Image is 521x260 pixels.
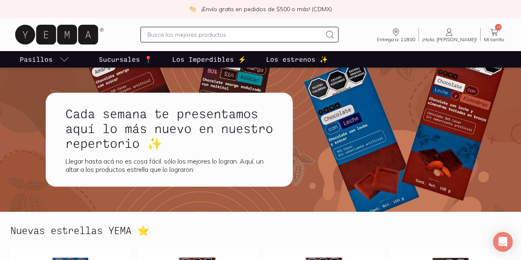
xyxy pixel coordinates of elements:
[377,37,415,42] span: Entrega a: 11800
[264,51,329,68] a: Los estrenos ✨
[65,157,273,173] div: Llegar hasta acá no es cosa fácil, sólo los mejores lo logran. Aquí, un altar a los productos est...
[481,27,508,42] a: 16Mi carrito
[172,54,246,64] p: Los Imperdibles ⚡️
[189,5,196,13] img: check
[10,225,150,236] h2: Nuevas estrellas YEMA ⭐️
[46,93,319,187] a: Cada semana te presentamos aquí lo más nuevo en nuestro repertorio ✨Llegar hasta acá no es cosa f...
[147,30,321,40] input: Busca los mejores productos
[484,37,505,42] span: Mi carrito
[97,51,154,68] a: Sucursales 📍
[65,106,273,150] h1: Cada semana te presentamos aquí lo más nuevo en nuestro repertorio ✨
[201,5,332,13] p: ¡Envío gratis en pedidos de $500 o más! (CDMX)
[493,232,513,252] div: Open Intercom Messenger
[374,27,418,42] a: Entrega a: 11800
[18,51,71,68] a: pasillo-todos-link
[422,37,477,42] span: ¡Hola, [PERSON_NAME]!
[495,24,502,30] span: 16
[20,54,53,64] p: Pasillos
[99,54,152,64] p: Sucursales 📍
[419,27,480,42] a: ¡Hola, [PERSON_NAME]!
[171,51,248,68] a: Los Imperdibles ⚡️
[266,54,328,64] p: Los estrenos ✨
